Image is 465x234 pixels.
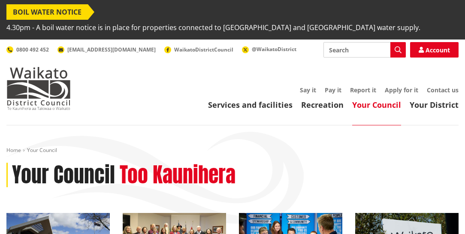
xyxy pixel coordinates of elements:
[67,46,156,53] span: [EMAIL_ADDRESS][DOMAIN_NAME]
[350,86,376,94] a: Report it
[12,163,115,188] h1: Your Council
[208,100,293,110] a: Services and facilities
[242,46,296,53] a: @WaikatoDistrict
[385,86,418,94] a: Apply for it
[352,100,401,110] a: Your Council
[16,46,49,53] span: 0800 492 452
[164,46,233,53] a: WaikatoDistrictCouncil
[6,146,21,154] a: Home
[325,86,341,94] a: Pay it
[252,46,296,53] span: @WaikatoDistrict
[6,46,49,53] a: 0800 492 452
[427,86,459,94] a: Contact us
[6,4,88,20] span: BOIL WATER NOTICE
[410,100,459,110] a: Your District
[120,163,236,188] h2: Too Kaunihera
[300,86,316,94] a: Say it
[323,42,406,58] input: Search input
[57,46,156,53] a: [EMAIL_ADDRESS][DOMAIN_NAME]
[174,46,233,53] span: WaikatoDistrictCouncil
[6,20,420,35] span: 4.30pm - A boil water notice is in place for properties connected to [GEOGRAPHIC_DATA] and [GEOGR...
[410,42,459,58] a: Account
[6,147,459,154] nav: breadcrumb
[27,146,57,154] span: Your Council
[301,100,344,110] a: Recreation
[6,67,71,110] img: Waikato District Council - Te Kaunihera aa Takiwaa o Waikato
